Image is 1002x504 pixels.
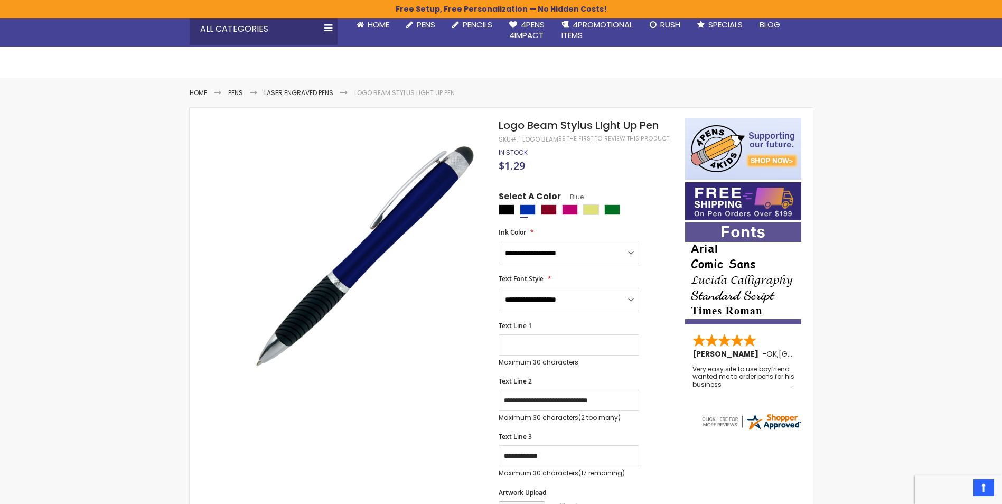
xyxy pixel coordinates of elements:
span: $1.29 [499,158,525,173]
div: Green [604,204,620,215]
img: 4pens 4 kids [685,118,801,180]
div: Blue [520,204,536,215]
a: 4pens.com certificate URL [700,424,802,433]
a: 4PROMOTIONALITEMS [553,13,641,48]
div: Gold [583,204,599,215]
a: Specials [689,13,751,36]
div: Fushia [562,204,578,215]
div: Availability [499,148,528,157]
a: Home [190,88,207,97]
li: Logo Beam Stylus LIght Up Pen [354,89,455,97]
span: Blue [561,192,584,201]
a: 4Pens4impact [501,13,553,48]
span: Rush [660,19,680,30]
span: Specials [708,19,743,30]
span: - , [762,349,856,359]
a: Pens [398,13,444,36]
a: Pens [228,88,243,97]
span: Pens [417,19,435,30]
div: Very easy site to use boyfriend wanted me to order pens for his business [692,366,795,388]
img: Free shipping on orders over $199 [685,182,801,220]
a: Home [348,13,398,36]
a: Rush [641,13,689,36]
span: Text Line 1 [499,321,532,330]
img: logo_beam_side_blue_1.jpg [244,134,485,375]
img: font-personalization-examples [685,222,801,324]
span: In stock [499,148,528,157]
p: Maximum 30 characters [499,469,639,478]
span: (2 too many) [578,413,621,422]
a: Be the first to review this product [558,135,669,143]
span: Text Font Style [499,274,544,283]
span: 4PROMOTIONAL ITEMS [561,19,633,41]
div: Black [499,204,514,215]
p: Maximum 30 characters [499,358,639,367]
img: 4pens.com widget logo [700,412,802,431]
p: Maximum 30 characters [499,414,639,422]
span: Select A Color [499,191,561,205]
span: 4Pens 4impact [509,19,545,41]
span: Text Line 2 [499,377,532,386]
span: Text Line 3 [499,432,532,441]
span: Blog [760,19,780,30]
span: [GEOGRAPHIC_DATA] [779,349,856,359]
iframe: Google Customer Reviews [915,475,1002,504]
span: Ink Color [499,228,526,237]
span: Artwork Upload [499,488,546,497]
a: Blog [751,13,789,36]
div: All Categories [190,13,338,45]
span: (17 remaining) [578,469,625,478]
a: Laser Engraved Pens [264,88,333,97]
span: OK [766,349,777,359]
a: Pencils [444,13,501,36]
div: logo beam [522,135,558,144]
span: [PERSON_NAME] [692,349,762,359]
span: Pencils [463,19,492,30]
div: Burgundy [541,204,557,215]
span: Logo Beam Stylus LIght Up Pen [499,118,659,133]
span: Home [368,19,389,30]
strong: SKU [499,135,518,144]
